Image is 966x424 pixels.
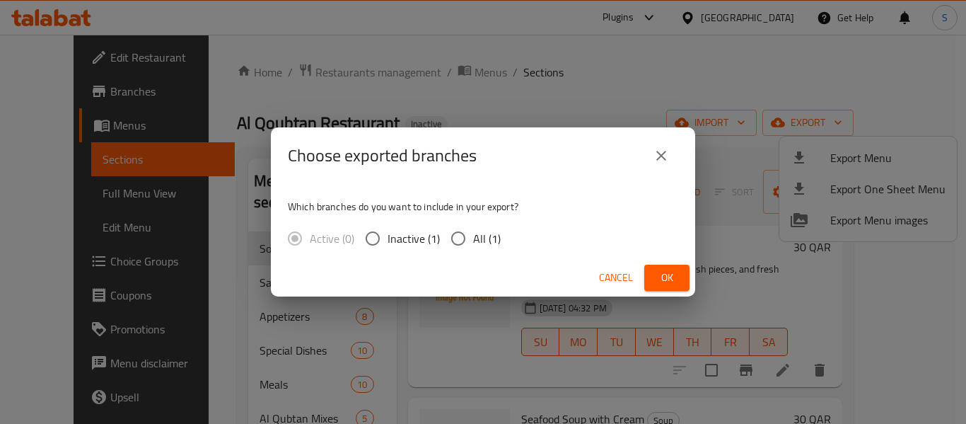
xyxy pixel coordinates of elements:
[599,269,633,287] span: Cancel
[644,265,689,291] button: Ok
[288,144,477,167] h2: Choose exported branches
[288,200,678,214] p: Which branches do you want to include in your export?
[473,230,501,247] span: All (1)
[656,269,678,287] span: Ok
[644,139,678,173] button: close
[593,265,639,291] button: Cancel
[388,230,440,247] span: Inactive (1)
[310,230,354,247] span: Active (0)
